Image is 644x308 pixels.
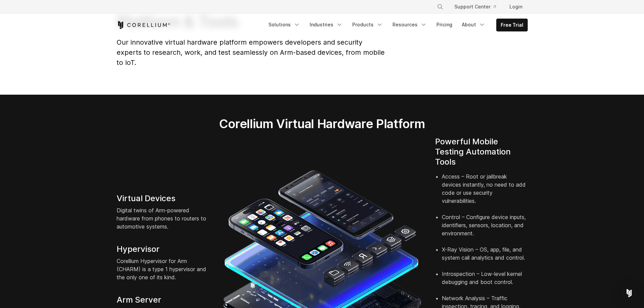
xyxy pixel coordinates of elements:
[442,172,528,213] li: Access – Root or jailbreak devices instantly, no need to add code or use security vulnerabilities.
[306,19,347,31] a: Industries
[187,116,457,131] h2: Corellium Virtual Hardware Platform
[435,137,528,167] h4: Powerful Mobile Testing Automation Tools
[621,285,637,301] div: Open Intercom Messenger
[117,257,209,281] p: Corellium Hypervisor for Arm (CHARM) is a type 1 hypervisor and the only one of its kind.
[264,19,528,31] div: Navigation Menu
[504,1,528,13] a: Login
[432,19,456,31] a: Pricing
[117,38,385,67] span: Our innovative virtual hardware platform empowers developers and security experts to research, wo...
[388,19,431,31] a: Resources
[442,213,528,245] li: Control – Configure device inputs, identifiers, sensors, location, and environment.
[429,1,528,13] div: Navigation Menu
[434,1,446,13] button: Search
[449,1,501,13] a: Support Center
[497,19,527,31] a: Free Trial
[442,270,528,294] li: Introspection – Low-level kernel debugging and boot control.
[264,19,304,31] a: Solutions
[348,19,387,31] a: Products
[117,193,209,204] h4: Virtual Devices
[117,244,209,254] h4: Hypervisor
[117,206,209,231] p: Digital twins of Arm-powered hardware from phones to routers to automotive systems.
[117,295,209,305] h4: Arm Server
[458,19,490,31] a: About
[117,21,170,29] a: Corellium Home
[442,245,528,270] li: X-Ray Vision – OS, app, file, and system call analytics and control.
